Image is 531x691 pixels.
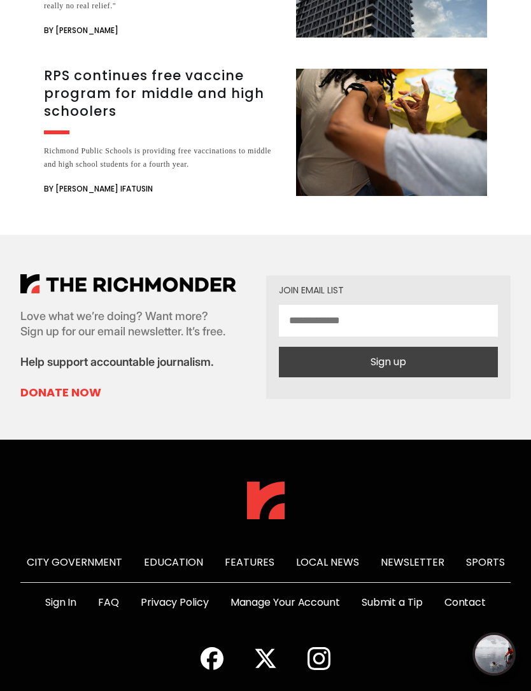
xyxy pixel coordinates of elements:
[464,629,531,691] iframe: portal-trigger
[381,555,444,569] a: Newsletter
[296,555,359,569] a: Local News
[44,69,487,197] a: RPS continues free vaccine program for middle and high schoolers Richmond Public Schools is provi...
[230,595,340,610] a: Manage Your Account
[27,555,122,569] a: City Government
[279,286,498,295] div: Join email list
[20,309,236,339] p: Love what we’re doing? Want more? Sign up for our email newsletter. It’s free.
[44,67,281,120] h3: RPS continues free vaccine program for middle and high schoolers
[44,181,153,197] span: By [PERSON_NAME] Ifatusin
[141,595,209,610] a: Privacy Policy
[144,555,203,569] a: Education
[20,274,236,293] img: The Richmonder Logo
[44,144,281,171] div: Richmond Public Schools is providing free vaccinations to middle and high school students for a f...
[444,595,486,610] a: Contact
[466,555,505,569] a: Sports
[20,354,236,370] p: Help support accountable journalism.
[362,595,423,610] a: Submit a Tip
[225,555,274,569] a: Features
[98,595,119,610] a: FAQ
[296,69,487,196] img: RPS continues free vaccine program for middle and high schoolers
[44,23,118,38] span: By [PERSON_NAME]
[20,385,236,400] a: Donate Now
[279,347,498,377] button: Sign up
[45,595,76,610] a: Sign In
[247,482,285,519] img: The Richmonder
